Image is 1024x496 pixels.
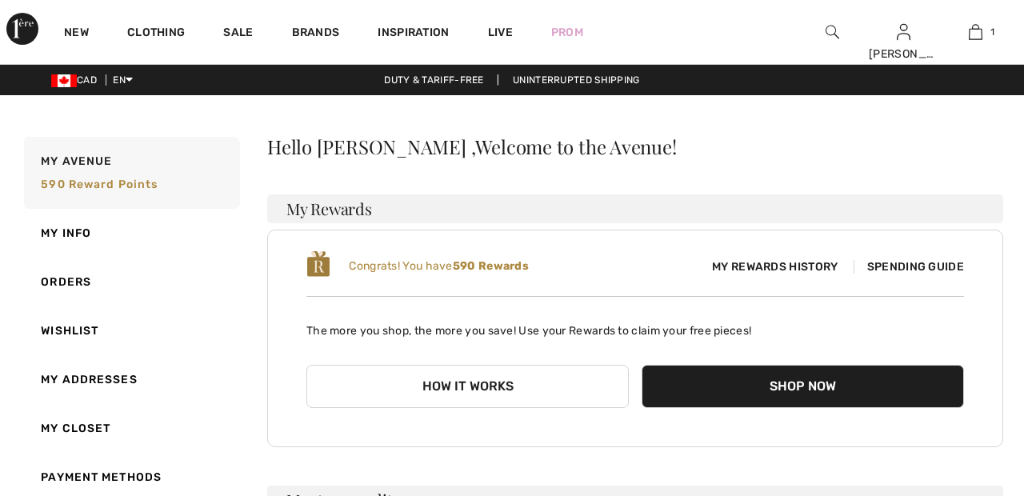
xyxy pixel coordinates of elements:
[969,22,982,42] img: My Bag
[306,250,330,278] img: loyalty_logo_r.svg
[869,46,939,62] div: [PERSON_NAME]
[699,258,850,275] span: My Rewards History
[306,365,629,408] button: How it works
[21,404,240,453] a: My Closet
[897,24,910,39] a: Sign In
[551,24,583,41] a: Prom
[51,74,77,87] img: Canadian Dollar
[940,22,1010,42] a: 1
[475,137,676,156] span: Welcome to the Avenue!
[292,26,340,42] a: Brands
[21,258,240,306] a: Orders
[826,22,839,42] img: search the website
[51,74,103,86] span: CAD
[306,310,964,339] p: The more you shop, the more you save! Use your Rewards to claim your free pieces!
[127,26,185,42] a: Clothing
[378,26,449,42] span: Inspiration
[642,365,964,408] button: Shop Now
[21,306,240,355] a: Wishlist
[6,13,38,45] img: 1ère Avenue
[113,74,133,86] span: EN
[488,24,513,41] a: Live
[453,259,529,273] b: 590 Rewards
[854,260,964,274] span: Spending Guide
[21,355,240,404] a: My Addresses
[990,25,994,39] span: 1
[267,137,1003,156] div: Hello [PERSON_NAME] ,
[897,22,910,42] img: My Info
[41,153,112,170] span: My Avenue
[223,26,253,42] a: Sale
[41,178,158,191] span: 590 Reward points
[64,26,89,42] a: New
[21,209,240,258] a: My Info
[349,259,529,273] span: Congrats! You have
[267,194,1003,223] h3: My Rewards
